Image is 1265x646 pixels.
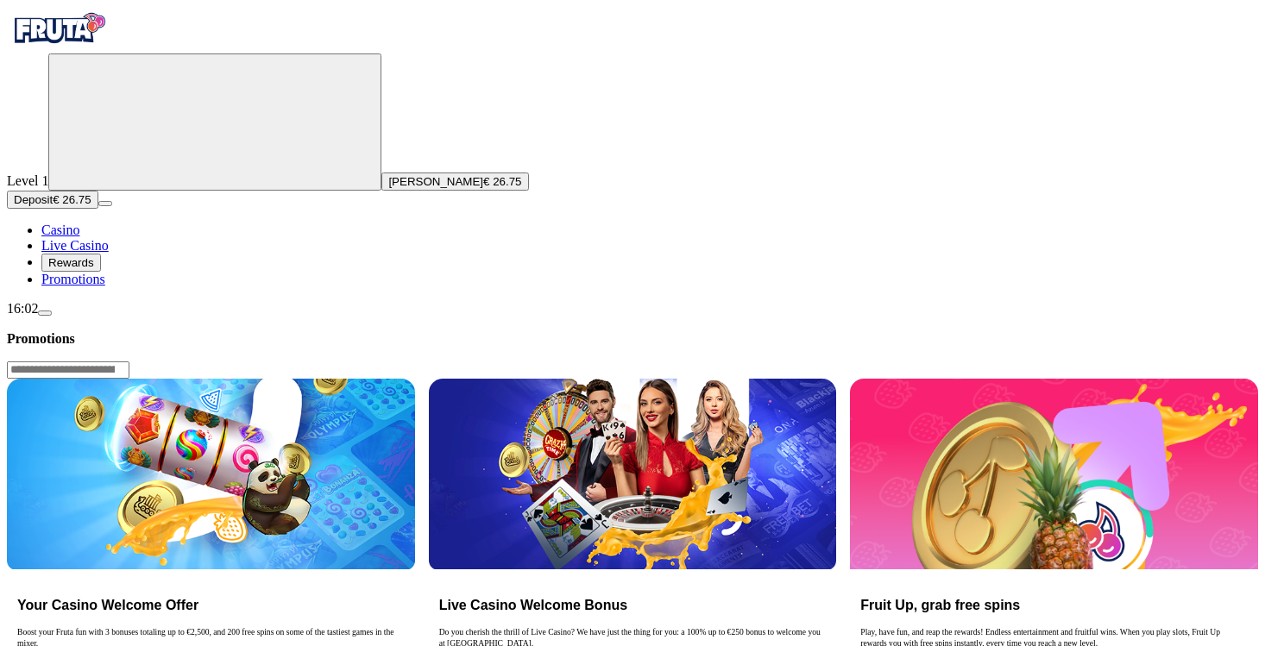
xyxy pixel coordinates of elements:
[7,379,415,568] img: Your Casino Welcome Offer
[429,379,837,568] img: Live Casino Welcome Bonus
[53,193,91,206] span: € 26.75
[483,175,521,188] span: € 26.75
[850,379,1258,568] img: Fruit Up, grab free spins
[41,238,109,253] span: Live Casino
[48,256,94,269] span: Rewards
[48,53,381,191] button: reward progress
[41,272,105,286] span: Promotions
[7,38,110,53] a: Fruta
[41,272,105,286] a: gift-inverted iconPromotions
[7,301,38,316] span: 16:02
[314,125,374,185] img: reward progress
[98,201,112,206] button: menu
[7,173,48,188] span: Level 1
[41,238,109,253] a: poker-chip iconLive Casino
[388,175,483,188] span: [PERSON_NAME]
[7,7,1258,287] nav: Primary
[14,193,53,206] span: Deposit
[7,361,129,379] input: Search
[38,310,52,316] button: menu
[41,254,101,272] button: reward iconRewards
[439,597,827,613] h3: Live Casino Welcome Bonus
[7,191,98,209] button: Depositplus icon€ 26.75
[860,597,1248,613] h3: Fruit Up, grab free spins
[7,7,110,50] img: Fruta
[41,223,79,237] a: diamond iconCasino
[17,597,405,613] h3: Your Casino Welcome Offer
[7,330,1258,347] h3: Promotions
[41,223,79,237] span: Casino
[381,172,528,191] button: [PERSON_NAME]€ 26.75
